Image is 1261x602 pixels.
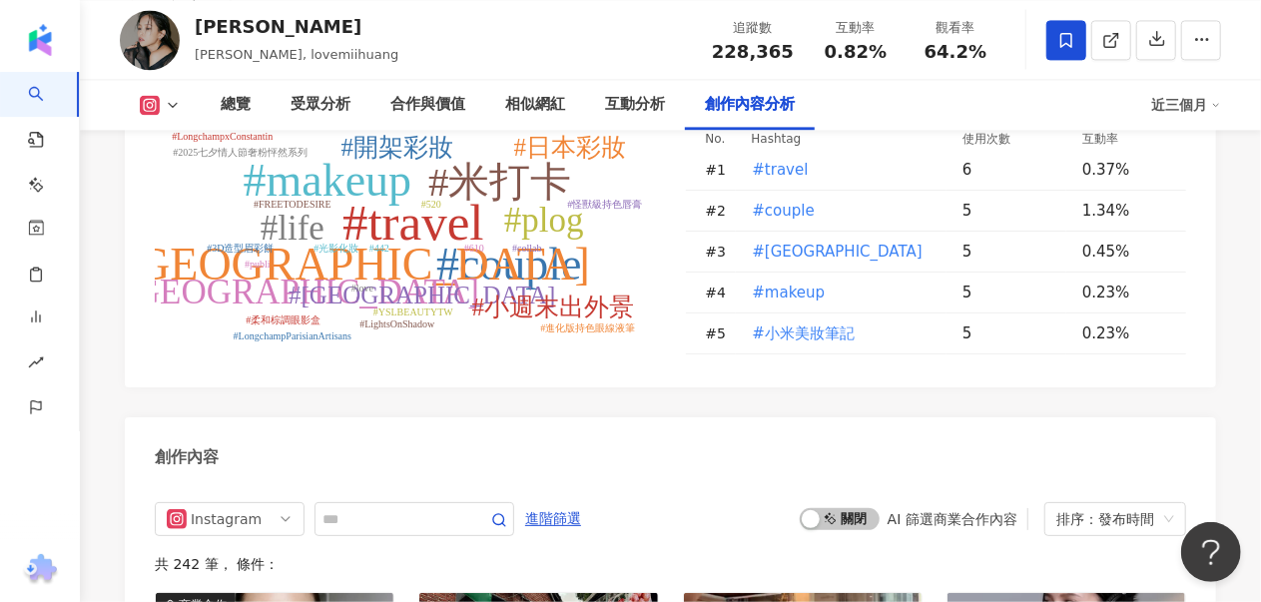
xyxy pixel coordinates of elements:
th: No. [686,128,736,150]
div: 共 242 筆 ， 條件： [155,556,1186,572]
tspan: #YSLBEAUTYTW [373,306,454,317]
span: rise [28,342,44,387]
tspan: #LongchampParisianArtisans [234,330,351,341]
tspan: #開架彩妝 [341,134,454,161]
tspan: #publi [245,259,271,270]
button: #[GEOGRAPHIC_DATA] [752,232,924,272]
div: 0.23% [1082,322,1166,344]
div: 近三個月 [1151,89,1221,121]
div: 0.45% [1082,241,1166,263]
div: 創作內容分析 [705,93,795,117]
span: #makeup [753,282,826,303]
tspan: #柔和棕調眼影盒 [246,314,320,325]
div: AI 篩選商業合作內容 [888,511,1017,527]
button: #travel [752,150,810,190]
div: 互動率 [818,18,894,38]
tspan: #日本彩妝 [514,134,627,161]
tspan: #光影化妝 [314,243,358,254]
div: Instagram [191,503,256,535]
span: 進階篩選 [525,503,581,535]
td: 0.37% [1066,150,1186,191]
img: chrome extension [21,554,60,586]
div: 0.23% [1082,282,1166,303]
span: #小米美妝筆記 [753,322,856,344]
tspan: #collab [512,243,541,254]
button: #makeup [752,273,827,312]
div: 5 [962,241,1066,263]
img: logo icon [24,24,56,56]
div: 總覽 [221,93,251,117]
td: 1.34% [1066,191,1186,232]
iframe: Help Scout Beacon - Open [1181,522,1241,582]
tspan: #FREETODESIRE [254,199,331,210]
th: Hashtag [736,128,947,150]
tspan: #2025七夕情人節奢粉怦然系列 [173,147,308,158]
button: #couple [752,191,816,231]
tspan: #442 [369,243,389,254]
tspan: #travel [342,195,484,251]
td: 0.23% [1066,273,1186,313]
td: 0.23% [1066,313,1186,354]
tspan: #makeup [244,155,412,206]
div: # 5 [706,322,736,344]
tspan: #LightsOnShadow [359,318,435,329]
span: 64.2% [925,42,986,62]
tspan: #[GEOGRAPHIC_DATA] [289,282,555,308]
div: 5 [962,200,1066,222]
tspan: #怪獸級持色唇膏 [567,199,642,210]
span: 0.82% [825,42,887,62]
td: #couple [736,191,947,232]
span: #[GEOGRAPHIC_DATA] [753,241,923,263]
tspan: #610 [464,243,484,254]
tspan: #love [351,283,374,294]
div: 互動分析 [605,93,665,117]
div: 1.34% [1082,200,1166,222]
tspan: #plog [504,201,584,240]
tspan: #life [261,209,324,248]
div: 相似網紅 [505,93,565,117]
tspan: #[GEOGRAPHIC_DATA] [99,239,590,290]
span: #couple [753,200,815,222]
div: 受眾分析 [291,93,350,117]
a: search [28,72,68,131]
td: #makeup [736,273,947,313]
div: [PERSON_NAME] [195,14,398,39]
div: 5 [962,322,1066,344]
td: #小米美妝筆記 [736,313,947,354]
div: # 1 [706,159,736,181]
button: 進階篩選 [524,502,582,534]
div: 創作內容 [155,446,219,468]
tspan: #[GEOGRAPHIC_DATA] [106,273,479,311]
span: 228,365 [712,41,794,62]
tspan: #進化版持色眼線液筆 [540,322,635,333]
td: 0.45% [1066,232,1186,273]
div: # 2 [706,200,736,222]
th: 使用次數 [946,128,1066,150]
th: 互動率 [1066,128,1186,150]
div: 追蹤數 [712,18,794,38]
tspan: #米打卡 [428,159,572,205]
div: # 4 [706,282,736,303]
td: #travel [736,150,947,191]
td: #seoul [736,232,947,273]
tspan: #LongchampxConstantin [172,131,273,142]
span: [PERSON_NAME], lovemiihuang [195,47,398,62]
div: 排序：發布時間 [1056,503,1156,535]
div: 合作與價值 [390,93,465,117]
tspan: #3D造型眉彩餅 [207,243,274,254]
img: KOL Avatar [120,10,180,70]
div: 6 [962,159,1066,181]
div: # 3 [706,241,736,263]
div: 觀看率 [918,18,993,38]
span: #travel [753,159,809,181]
div: 5 [962,282,1066,303]
tspan: #小週末出外景 [472,294,635,320]
div: 0.37% [1082,159,1166,181]
tspan: #520 [421,199,441,210]
button: #小米美妝筆記 [752,313,857,353]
